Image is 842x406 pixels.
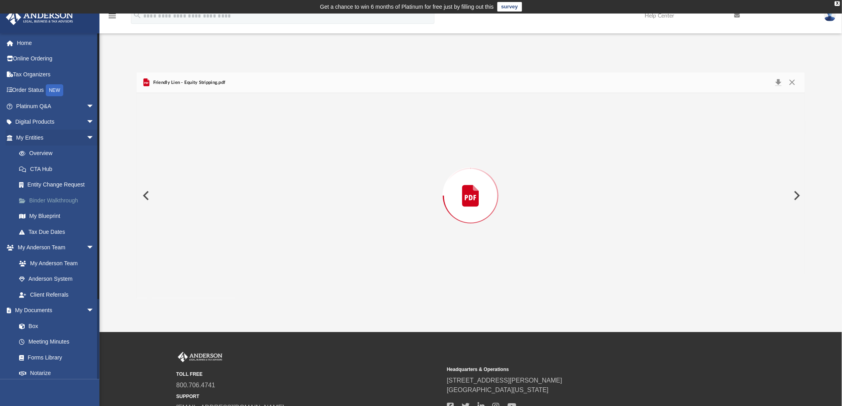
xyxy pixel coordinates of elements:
[787,185,805,207] button: Next File
[11,287,102,303] a: Client Referrals
[835,1,840,6] div: close
[6,240,102,256] a: My Anderson Teamarrow_drop_down
[176,352,224,362] img: Anderson Advisors Platinum Portal
[176,393,441,400] small: SUPPORT
[11,192,106,208] a: Binder Walkthrough
[824,10,836,21] img: User Pic
[447,377,562,384] a: [STREET_ADDRESS][PERSON_NAME]
[4,10,76,25] img: Anderson Advisors Platinum Portal
[6,51,106,67] a: Online Ordering
[11,161,106,177] a: CTA Hub
[6,98,106,114] a: Platinum Q&Aarrow_drop_down
[133,11,142,19] i: search
[46,84,63,96] div: NEW
[11,177,106,193] a: Entity Change Request
[6,130,106,146] a: My Entitiesarrow_drop_down
[11,271,102,287] a: Anderson System
[447,366,712,373] small: Headquarters & Operations
[6,66,106,82] a: Tax Organizers
[11,318,98,334] a: Box
[6,303,102,319] a: My Documentsarrow_drop_down
[11,334,102,350] a: Meeting Minutes
[86,114,102,130] span: arrow_drop_down
[447,387,549,393] a: [GEOGRAPHIC_DATA][US_STATE]
[6,35,106,51] a: Home
[176,371,441,378] small: TOLL FREE
[151,79,225,86] span: Friendly Lien - Equity Stripping.pdf
[11,208,102,224] a: My Blueprint
[6,114,106,130] a: Digital Productsarrow_drop_down
[11,255,98,271] a: My Anderson Team
[86,98,102,115] span: arrow_drop_down
[11,146,106,161] a: Overview
[320,2,494,12] div: Get a chance to win 6 months of Platinum for free just by filling out this
[176,382,215,389] a: 800.706.4741
[86,303,102,319] span: arrow_drop_down
[107,11,117,21] i: menu
[86,240,102,256] span: arrow_drop_down
[11,224,106,240] a: Tax Due Dates
[86,130,102,146] span: arrow_drop_down
[785,77,799,88] button: Close
[107,15,117,21] a: menu
[136,185,154,207] button: Previous File
[6,82,106,99] a: Order StatusNEW
[771,77,785,88] button: Download
[497,2,522,12] a: survey
[11,350,98,365] a: Forms Library
[11,365,102,381] a: Notarize
[136,72,805,299] div: Preview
